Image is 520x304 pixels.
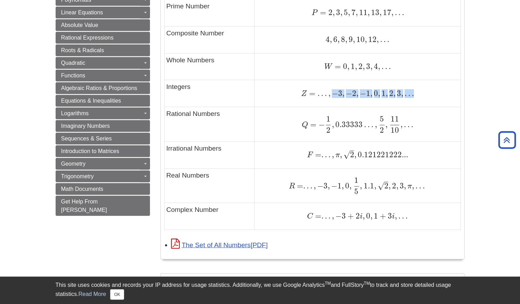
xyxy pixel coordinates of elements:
span: … [414,181,425,191]
span: 1 [380,89,386,98]
span: , [404,181,406,191]
span: 2 [391,181,396,191]
span: = [308,120,316,129]
span: , [356,8,358,17]
a: Logarithms [56,108,150,119]
span: Linear Equations [61,9,103,15]
a: Functions [56,70,150,82]
span: Absolute Value [61,22,98,28]
span: 0 [344,181,350,191]
span: 12 [367,35,377,44]
span: , [363,62,365,71]
span: , [365,35,367,44]
span: 2 [384,181,389,191]
span: … [397,211,408,221]
a: Imaginary Numbers [56,120,150,132]
span: 0 [341,62,347,71]
span: F [307,151,313,159]
span: , [386,120,388,129]
span: , [340,150,342,159]
td: Real Numbers [164,168,255,203]
span: i [392,213,395,220]
span: . [327,150,330,159]
a: Trigonometry [56,171,150,182]
span: , [374,181,376,191]
span: . [327,211,330,221]
span: , [350,181,352,191]
span: 10 [355,35,365,44]
span: 1 [349,62,355,71]
td: Complex Number [164,203,255,230]
span: 11 [391,114,399,124]
div: This site uses cookies and records your IP address for usage statistics. Additionally, we use Goo... [56,281,465,300]
span: . [379,35,382,44]
span: 2 [357,62,363,71]
a: Geometry [56,158,150,170]
span: , [378,89,380,98]
span: , [389,181,391,191]
span: . [323,150,327,159]
span: i [360,213,363,220]
span: . [386,35,390,44]
a: Introduction to Matrices [56,145,150,157]
span: . [309,181,312,191]
span: Quadratic [61,60,85,66]
span: 17 [382,8,391,17]
span: 1 [366,89,370,98]
span: = [313,150,321,159]
span: 3 [396,89,401,98]
button: Close [110,289,124,300]
span: − [316,181,323,191]
span: , [368,8,370,17]
span: C [307,213,313,220]
span: R [289,182,295,190]
span: , [370,89,372,98]
span: 2 [352,89,356,98]
td: Rational Numbers [164,107,255,141]
span: . [383,35,386,44]
td: Whole Numbers [164,53,255,80]
span: Trigonometry [61,173,94,179]
span: . [303,181,305,191]
span: 4 [326,35,330,44]
span: 2 [326,125,330,135]
span: , [393,89,396,98]
span: . [321,211,323,221]
span: − [330,181,337,191]
span: − [358,89,366,98]
span: 0 [365,211,370,221]
span: , [353,35,355,44]
span: , [378,62,380,71]
span: − [330,89,338,98]
span: … [380,62,391,71]
sup: TM [325,281,331,286]
span: , [348,8,350,17]
td: Integers [164,80,255,107]
span: , [345,35,347,44]
span: 8 [340,35,345,44]
span: 0 [372,89,378,98]
span: = [295,181,303,191]
span: 2 [326,8,333,17]
span: Get Help From [PERSON_NAME] [61,199,107,213]
span: . [305,181,309,191]
span: Roots & Radicals [61,47,104,53]
span: 1 [355,175,359,185]
span: − [316,120,325,129]
span: 2 [380,125,384,135]
span: = [318,8,326,17]
span: W [324,63,333,71]
span: Equations & Inequalities [61,98,121,104]
a: Equations & Inequalities [56,95,150,107]
a: Linear Equations [56,7,150,19]
span: 3 [342,211,346,221]
span: , [395,211,397,221]
a: Roots & Radicals [56,44,150,56]
span: , [342,89,344,98]
span: , [377,35,379,44]
a: Sequences & Series [56,133,150,145]
span: , [370,211,372,221]
span: , [328,181,330,191]
a: Quadratic [56,57,150,69]
span: 9 [347,35,353,44]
